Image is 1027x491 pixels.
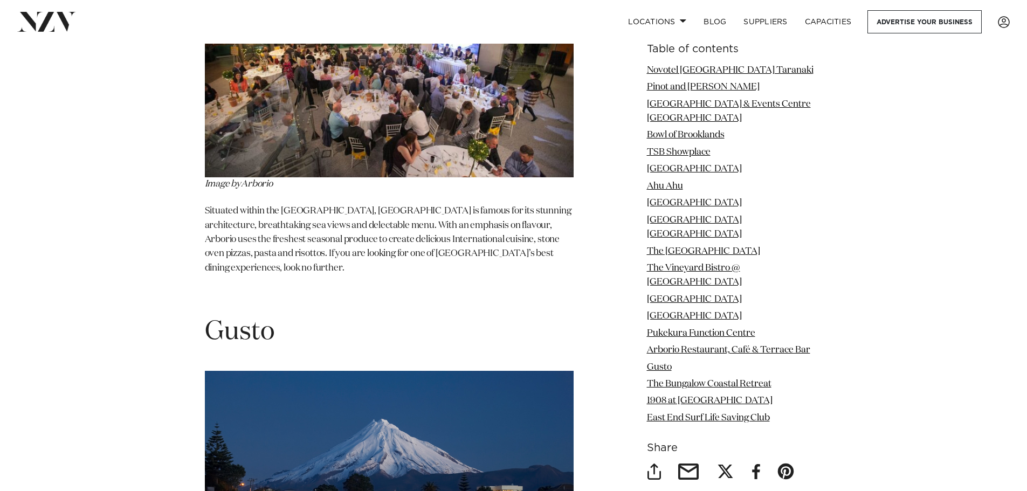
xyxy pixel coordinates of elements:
[205,179,242,189] span: Image by
[619,10,695,33] a: Locations
[796,10,860,33] a: Capacities
[647,295,742,304] a: [GEOGRAPHIC_DATA]
[695,10,735,33] a: BLOG
[647,131,725,140] a: Bowl of Brooklands
[647,100,811,123] a: [GEOGRAPHIC_DATA] & Events Centre [GEOGRAPHIC_DATA]
[647,216,742,239] a: [GEOGRAPHIC_DATA] [GEOGRAPHIC_DATA]
[241,179,273,189] span: Arborio
[647,82,760,92] a: Pinot and [PERSON_NAME]
[647,44,823,55] h6: Table of contents
[647,363,672,372] a: Gusto
[647,66,814,75] a: Novotel [GEOGRAPHIC_DATA] Taranaki
[647,397,773,406] a: 1908 at [GEOGRAPHIC_DATA]
[647,247,760,256] a: The [GEOGRAPHIC_DATA]
[647,264,742,287] a: The Vineyard Bistro @ [GEOGRAPHIC_DATA]
[735,10,796,33] a: SUPPLIERS
[647,312,742,321] a: [GEOGRAPHIC_DATA]
[867,10,982,33] a: Advertise your business
[17,12,76,31] img: nzv-logo.png
[647,443,823,454] h6: Share
[647,345,810,355] a: Arborio Restaurant, Café & Terrace Bar
[647,165,742,174] a: [GEOGRAPHIC_DATA]
[647,199,742,208] a: [GEOGRAPHIC_DATA]
[647,182,683,191] a: Ahu Ahu
[647,329,755,338] a: Pukekura Function Centre
[205,204,574,275] p: Situated within the [GEOGRAPHIC_DATA], [GEOGRAPHIC_DATA] is famous for its stunning architecture,...
[647,413,770,423] a: East End Surf Life Saving Club
[205,319,275,345] span: Gusto
[647,148,711,157] a: TSB Showplace
[647,379,771,389] a: The Bungalow Coastal Retreat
